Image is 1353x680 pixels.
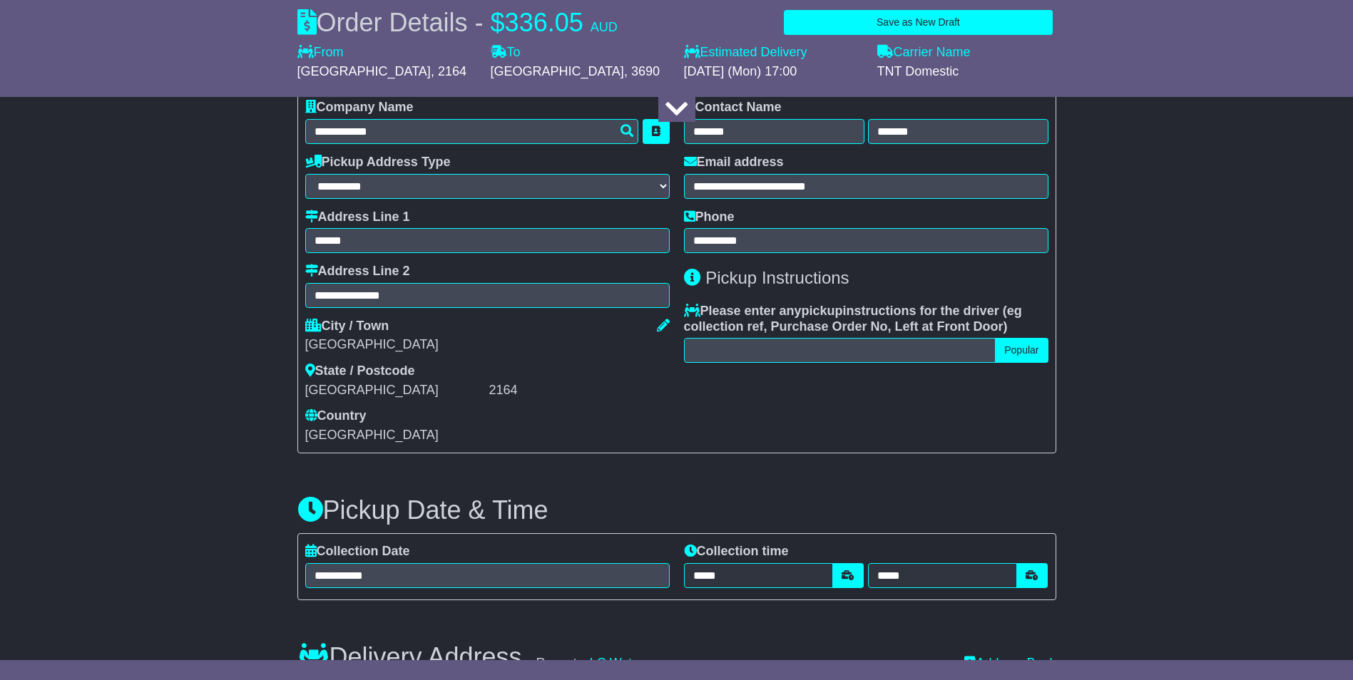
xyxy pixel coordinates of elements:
div: 2164 [489,383,670,398]
div: Recent: [536,656,951,671]
a: LC Water [590,656,643,671]
span: pickup [802,304,843,318]
span: [GEOGRAPHIC_DATA] [305,428,439,442]
label: Please enter any instructions for the driver ( ) [684,304,1048,334]
label: To [491,45,521,61]
span: AUD [591,20,618,34]
span: eg collection ref, Purchase Order No, Left at Front Door [684,304,1022,334]
label: Address Line 2 [305,264,410,279]
div: [GEOGRAPHIC_DATA] [305,383,486,398]
label: Collection Date [305,544,410,560]
label: State / Postcode [305,364,415,379]
div: [GEOGRAPHIC_DATA] [305,337,670,353]
label: Email address [684,155,784,170]
label: Company Name [305,100,414,115]
div: [DATE] (Mon) 17:00 [684,64,863,80]
label: Address Line 1 [305,210,410,225]
div: Order Details - [297,7,618,38]
label: Carrier Name [877,45,971,61]
span: , 2164 [431,64,466,78]
span: [GEOGRAPHIC_DATA] [297,64,431,78]
label: Phone [684,210,735,225]
span: [GEOGRAPHIC_DATA] [491,64,624,78]
a: Preview [988,85,1048,99]
h3: Delivery Address [297,643,522,671]
button: Popular [995,338,1048,363]
span: , 3690 [624,64,660,78]
span: 336.05 [505,8,583,37]
label: Country [305,408,367,424]
div: TNT Domestic [877,64,1056,80]
label: Collection time [684,544,789,560]
button: Save as New Draft [784,10,1052,35]
label: Pickup Address Type [305,155,451,170]
label: From [297,45,344,61]
span: $ [491,8,505,37]
span: Pickup Instructions [705,268,849,287]
h3: Pickup Date & Time [297,496,1056,525]
label: Estimated Delivery [684,45,863,61]
label: City / Town [305,319,389,334]
a: Address Book [964,656,1056,670]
